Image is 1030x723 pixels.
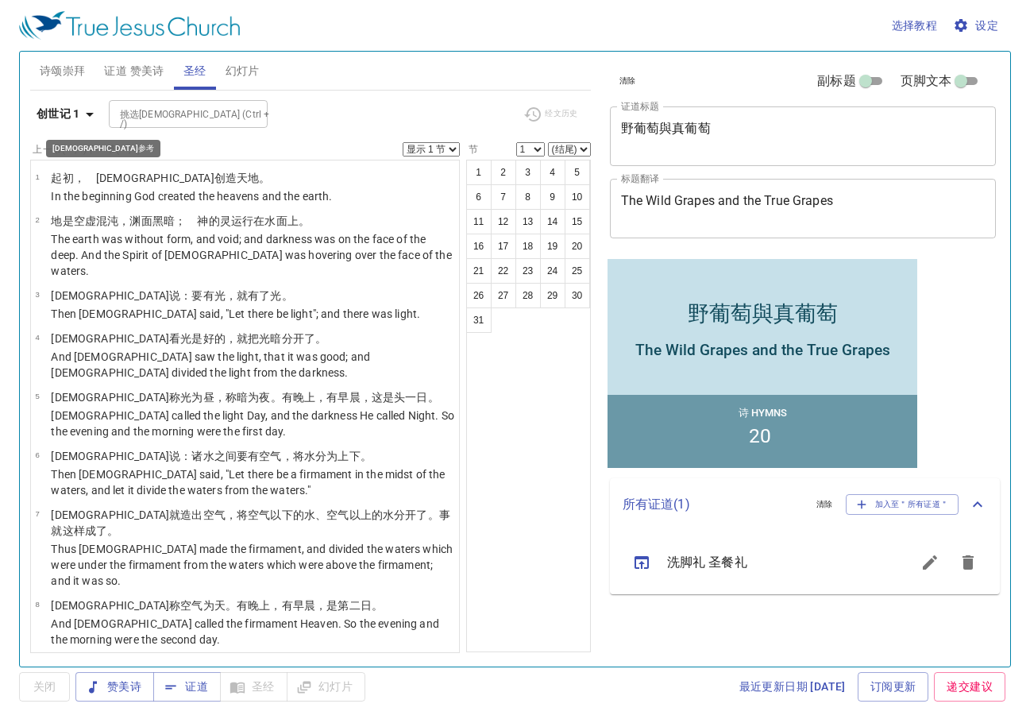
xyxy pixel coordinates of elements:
[51,508,450,537] wh430: 就造出
[361,599,383,612] wh8145: 日
[37,104,80,124] b: 创世记 1
[35,215,39,224] span: 2
[739,677,846,697] span: 最近更新日期 [DATE]
[372,599,383,612] wh3117: 。
[287,215,310,227] wh6440: 上
[183,61,206,81] span: 圣经
[466,209,492,234] button: 11
[361,391,439,404] wh1242: ，这是头一
[807,495,843,514] button: 清除
[515,258,541,284] button: 23
[540,160,565,185] button: 4
[96,215,310,227] wh8414: 混沌
[885,11,944,41] button: 选择教程
[270,332,326,345] wh216: 暗
[226,332,326,345] wh2896: ，就把光
[153,672,221,702] button: 证道
[299,215,310,227] wh5921: 。
[141,215,310,227] wh8415: 面
[74,215,310,227] wh1961: 空虚
[35,509,39,518] span: 7
[35,333,39,342] span: 4
[35,290,39,299] span: 3
[540,209,565,234] button: 14
[491,258,516,284] button: 22
[491,184,516,210] button: 7
[315,332,326,345] wh914: 。
[270,599,383,612] wh6153: ，有早晨
[604,255,921,472] iframe: from-child
[858,672,929,702] a: 订阅更新
[75,672,154,702] button: 赞美诗
[169,289,293,302] wh430: 说
[892,16,938,36] span: 选择教程
[63,215,310,227] wh776: 是
[51,389,454,405] p: [DEMOGRAPHIC_DATA]
[35,450,39,459] span: 6
[621,121,986,151] textarea: 野葡萄與真葡萄
[166,677,208,697] span: 证道
[870,677,916,697] span: 订阅更新
[540,258,565,284] button: 24
[565,258,590,284] button: 25
[491,209,516,234] button: 12
[237,172,270,184] wh1254: 天
[856,497,949,512] span: 加入至＂所有证道＂
[33,145,141,154] label: 上一节 (←, ↑) 下一节 (→, ↓)
[619,74,636,88] span: 清除
[248,391,439,404] wh2822: 为夜
[515,209,541,234] button: 13
[30,99,106,129] button: 创世记 1
[416,391,438,404] wh259: 日
[466,160,492,185] button: 1
[51,331,454,346] p: [DEMOGRAPHIC_DATA]
[491,283,516,308] button: 27
[237,391,439,404] wh7121: 暗
[540,283,565,308] button: 29
[51,188,332,204] p: In the beginning God created the heavens and the earth.
[231,215,310,227] wh7307: 运行
[466,234,492,259] button: 16
[226,289,293,302] wh216: ，就有了光
[35,392,39,400] span: 5
[259,172,270,184] wh776: 。
[152,215,310,227] wh6440: 黑暗
[51,507,454,539] p: [DEMOGRAPHIC_DATA]
[51,170,332,186] p: 起初
[180,391,439,404] wh7121: 光
[51,213,454,229] p: 地
[515,234,541,259] button: 18
[107,524,118,537] wh3651: 。
[515,184,541,210] button: 8
[180,450,372,462] wh559: ：诸水
[19,11,240,40] img: True Jesus Church
[466,307,492,333] button: 31
[315,450,372,462] wh4325: 分
[901,72,952,91] span: 页脚文本
[51,231,454,279] p: The earth was without form, and void; and darkness was on the face of the deep. And the Spirit of...
[950,11,1005,41] button: 设定
[248,172,270,184] wh8064: 地
[466,184,492,210] button: 6
[466,283,492,308] button: 26
[51,466,454,498] p: Then [DEMOGRAPHIC_DATA] said, "Let there be a firmament in the midst of the waters, and let it di...
[191,391,438,404] wh216: 为昼
[326,450,372,462] wh914: 为上下。
[74,172,271,184] wh7225: ， [DEMOGRAPHIC_DATA]
[180,289,293,302] wh559: ：要有
[466,145,479,154] label: 节
[209,215,310,227] wh430: 的灵
[203,599,383,612] wh7549: 为天
[565,234,590,259] button: 20
[214,289,293,302] wh1961: 光
[565,160,590,185] button: 5
[934,672,1005,702] a: 递交建议
[51,306,420,322] p: Then [DEMOGRAPHIC_DATA] said, "Let there be light"; and there was light.
[51,597,454,613] p: [DEMOGRAPHIC_DATA]
[191,332,326,345] wh216: 是好的
[947,677,993,697] span: 递交建议
[169,391,439,404] wh430: 称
